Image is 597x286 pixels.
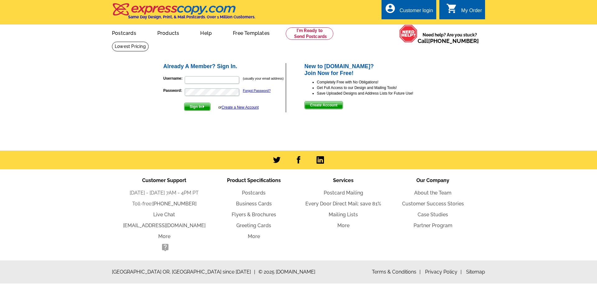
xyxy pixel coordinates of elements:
a: Free Templates [223,25,280,40]
a: [PHONE_NUMBER] [428,38,479,44]
span: Services [333,177,354,183]
i: account_circle [385,3,396,14]
label: Username: [163,76,184,81]
h2: New to [DOMAIN_NAME]? Join Now for Free! [304,63,435,77]
span: © 2025 [DOMAIN_NAME] [258,268,315,276]
li: [DATE] - [DATE] 7AM - 4PM PT [119,189,209,197]
a: Every Door Direct Mail: save 81% [305,201,381,207]
a: About the Team [414,190,451,196]
li: Completely Free with No Obligations! [317,79,435,85]
a: Postcards [242,190,266,196]
img: help [399,25,418,43]
a: More [158,233,170,239]
small: (usually your email address) [243,77,284,80]
a: shopping_cart My Order [446,7,482,15]
a: Terms & Conditions [372,269,421,275]
h4: Same Day Design, Print, & Mail Postcards. Over 1 Million Customers. [128,15,255,19]
a: Partner Program [414,223,452,228]
span: [GEOGRAPHIC_DATA] OR, [GEOGRAPHIC_DATA] since [DATE] [112,268,255,276]
a: Customer Success Stories [402,201,464,207]
i: shopping_cart [446,3,457,14]
h2: Already A Member? Sign In. [163,63,285,70]
label: Password: [163,88,184,93]
span: Call [418,38,479,44]
span: Our Company [416,177,449,183]
a: Products [147,25,189,40]
img: button-next-arrow-white.png [202,105,205,108]
a: Live Chat [153,212,175,218]
li: Save Uploaded Designs and Address Lists for Future Use! [317,91,435,96]
a: Sitemap [466,269,485,275]
a: More [337,223,349,228]
span: Product Specifications [227,177,281,183]
button: Create Account [304,101,343,109]
a: Postcards [102,25,146,40]
a: Privacy Policy [425,269,462,275]
a: Create a New Account [222,105,259,110]
div: Customer login [400,8,433,16]
a: Business Cards [236,201,272,207]
a: Mailing Lists [329,212,358,218]
span: Customer Support [142,177,186,183]
a: Flyers & Brochures [232,212,276,218]
a: account_circle Customer login [385,7,433,15]
a: Greeting Cards [236,223,271,228]
li: Get Full Access to our Design and Mailing Tools! [317,85,435,91]
a: [PHONE_NUMBER] [152,201,197,207]
a: Postcard Mailing [324,190,363,196]
div: My Order [461,8,482,16]
button: Sign In [184,103,211,111]
a: Help [190,25,222,40]
a: [EMAIL_ADDRESS][DOMAIN_NAME] [123,223,206,228]
span: Need help? Are you stuck? [418,32,482,44]
a: Case Studies [418,212,448,218]
a: Forgot Password? [243,89,271,92]
span: Sign In [184,103,210,110]
a: Same Day Design, Print, & Mail Postcards. Over 1 Million Customers. [112,7,255,19]
div: or [218,105,259,110]
li: Toll-free: [119,200,209,208]
a: More [248,233,260,239]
